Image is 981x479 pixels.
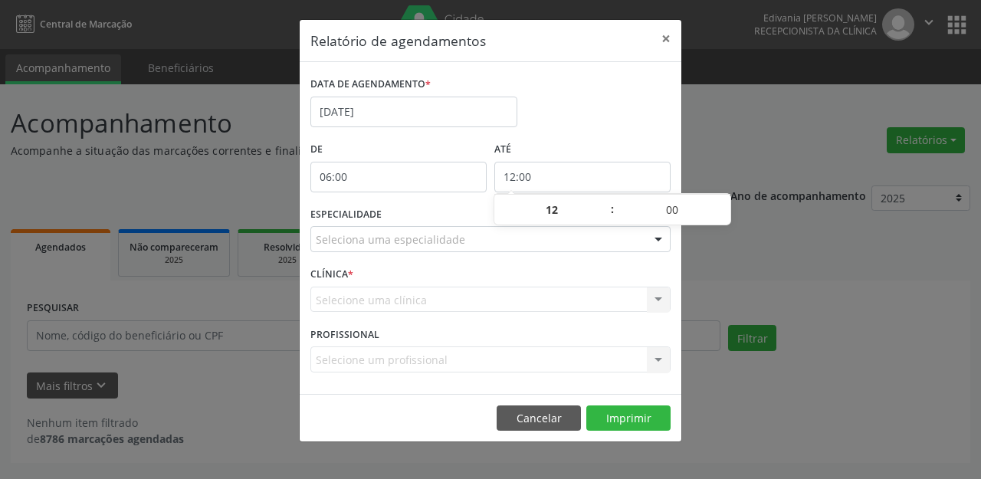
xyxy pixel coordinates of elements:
[310,263,353,287] label: CLÍNICA
[310,31,486,51] h5: Relatório de agendamentos
[310,73,431,97] label: DATA DE AGENDAMENTO
[494,162,671,192] input: Selecione o horário final
[310,138,487,162] label: De
[310,97,517,127] input: Selecione uma data ou intervalo
[494,195,610,225] input: Hour
[615,195,730,225] input: Minute
[497,405,581,431] button: Cancelar
[610,194,615,225] span: :
[310,162,487,192] input: Selecione o horário inicial
[310,203,382,227] label: ESPECIALIDADE
[586,405,671,431] button: Imprimir
[310,323,379,346] label: PROFISSIONAL
[316,231,465,248] span: Seleciona uma especialidade
[494,138,671,162] label: ATÉ
[651,20,681,57] button: Close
